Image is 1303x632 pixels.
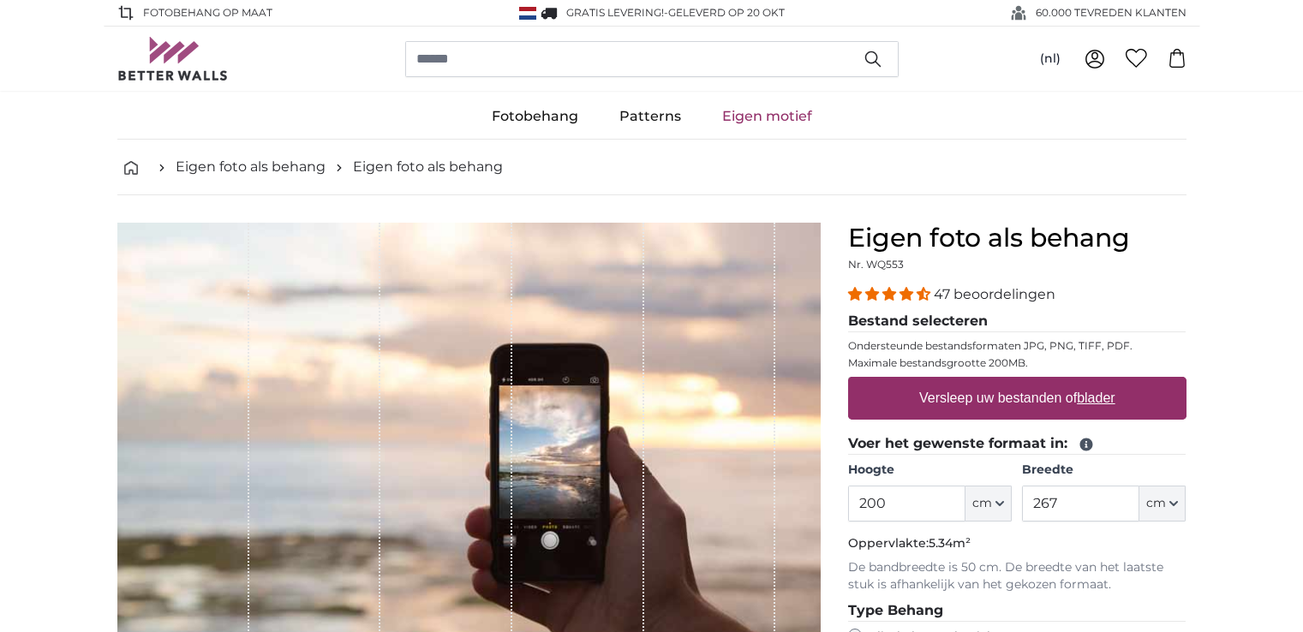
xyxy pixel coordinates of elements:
span: - [664,6,785,19]
span: FOTOBEHANG OP MAAT [143,5,272,21]
span: 47 beoordelingen [934,286,1055,302]
a: Eigen motief [702,94,833,139]
legend: Type Behang [848,600,1186,622]
span: 5.34m² [929,535,971,551]
span: GRATIS levering! [566,6,664,19]
legend: Bestand selecteren [848,311,1186,332]
button: cm [1139,486,1186,522]
button: (nl) [1026,44,1074,75]
span: Nr. WQ553 [848,258,904,271]
a: Patterns [599,94,702,139]
img: Betterwalls [117,37,229,80]
span: Geleverd op 20 okt [668,6,785,19]
legend: Voer het gewenste formaat in: [848,433,1186,455]
h1: Eigen foto als behang [848,223,1186,253]
u: blader [1077,391,1115,405]
p: Maximale bestandsgrootte 200MB. [848,356,1186,370]
span: cm [972,495,992,512]
span: 4.38 stars [848,286,934,302]
p: De bandbreedte is 50 cm. De breedte van het laatste stuk is afhankelijk van het gekozen formaat. [848,559,1186,593]
a: Fotobehang [471,94,599,139]
a: Eigen foto als behang [176,157,326,177]
label: Breedte [1022,462,1186,479]
span: 60.000 TEVREDEN KLANTEN [1036,5,1186,21]
label: Hoogte [848,462,1012,479]
img: Nederland [519,7,536,20]
p: Ondersteunde bestandsformaten JPG, PNG, TIFF, PDF. [848,339,1186,353]
nav: breadcrumbs [117,140,1186,195]
p: Oppervlakte: [848,535,1186,552]
span: cm [1146,495,1166,512]
button: cm [965,486,1012,522]
label: Versleep uw bestanden of [912,381,1122,415]
a: Eigen foto als behang [353,157,503,177]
